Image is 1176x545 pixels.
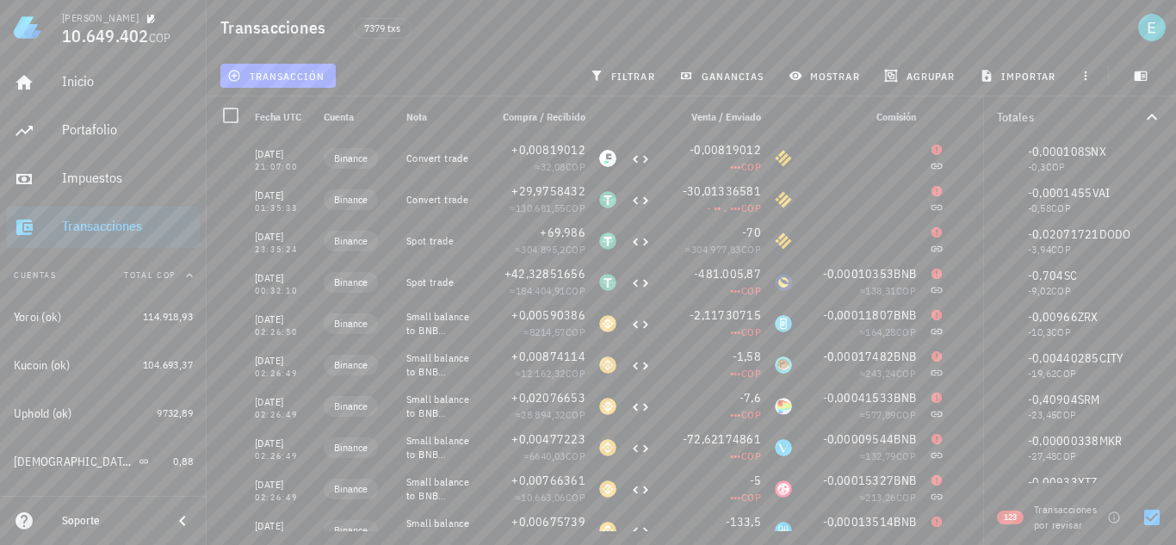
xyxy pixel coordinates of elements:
span: filtrar [593,69,655,83]
span: transacción [231,69,325,83]
span: COP [741,284,761,297]
div: CRV-icon [775,398,792,415]
span: agrupar [888,69,955,83]
span: -1,58 [733,349,761,364]
span: 8214,57 [529,325,566,338]
span: BNB [894,390,916,406]
span: ≈ [859,408,916,421]
span: ••• [730,408,741,421]
span: 132,79 [865,449,895,462]
span: -133,5 [726,514,762,530]
span: Binance [334,232,368,250]
div: MANA-icon [775,480,792,498]
span: COP [566,284,585,297]
div: USDT-icon [599,232,616,250]
div: Impuestos [62,170,193,186]
span: BNB [894,266,916,282]
div: [DATE] [255,393,310,411]
span: ≈ [523,449,585,462]
span: Binance [334,150,368,167]
span: ≈ [535,160,585,173]
span: COP [896,449,916,462]
span: BNB [894,349,916,364]
span: Binance [334,191,368,208]
span: COP [741,449,761,462]
span: Binance [334,398,368,415]
div: Spot trade [406,276,475,289]
button: agrupar [877,64,965,88]
span: COP [896,367,916,380]
span: BNB [894,431,916,447]
div: Comisión [799,96,923,138]
img: LedgiFi [14,14,41,41]
span: ≈ [515,408,585,421]
span: Compra / Recibido [503,110,585,123]
div: [DATE] [255,435,310,452]
div: Uphold (ok) [14,406,72,421]
span: ••• [730,449,741,462]
span: -7,6 [740,390,761,406]
span: - •• . ••• [707,201,741,214]
span: Binance [334,439,368,456]
div: 02:26:49 [255,369,310,378]
span: ≈ [859,325,916,338]
span: 243,24 [865,367,895,380]
a: Uphold (ok) 9732,89 [7,393,200,434]
span: 0,88 [173,455,193,468]
span: COP [566,367,585,380]
span: COP [566,160,585,173]
span: +0,02076653 [511,390,585,406]
span: 28.894,32 [521,408,566,421]
div: Small balance to BNB conversion (dust) [406,351,475,379]
div: Convert trade [406,152,475,165]
div: Yoroi (ok) [14,310,62,325]
span: ganancias [683,69,764,83]
span: -0,00015327 [823,473,894,488]
div: 02:26:50 [255,328,310,337]
a: Yoroi (ok) 114.918,93 [7,296,200,338]
span: -0,00010353 [823,266,894,282]
span: Venta / Enviado [691,110,761,123]
div: Small balance to BNB conversion (dust) [406,310,475,338]
div: THETA-icon [775,315,792,332]
span: Binance [334,480,368,498]
div: FDUSD-icon [599,150,616,167]
span: -0,00013514 [823,514,894,530]
div: Small balance to BNB conversion (dust) [406,393,475,420]
div: 23:35:24 [255,245,310,254]
div: [DATE] [255,517,310,535]
span: 164,28 [865,325,895,338]
div: VET-icon [775,439,792,456]
span: -481.005,87 [694,266,761,282]
span: -2,11730715 [690,307,761,323]
div: LUNC-icon [775,274,792,291]
div: BNB-icon [599,522,616,539]
span: COP [741,243,761,256]
span: 9732,89 [157,406,193,419]
div: Soporte [62,514,158,528]
div: 02:26:49 [255,411,310,419]
span: +29,9758432 [511,183,585,199]
button: importar [972,64,1067,88]
span: 304.895,2 [521,243,566,256]
span: -70 [742,225,761,240]
span: COP [741,160,761,173]
span: COP [896,408,916,421]
span: ≈ [859,449,916,462]
div: Totales [997,111,1142,123]
div: Small balance to BNB conversion (dust) [406,475,475,503]
div: [PERSON_NAME] [62,11,139,25]
span: ≈ [515,367,585,380]
span: 114.918,93 [143,310,193,323]
span: COP [566,243,585,256]
h1: Transacciones [220,14,332,41]
span: +69,986 [540,225,585,240]
div: Nota [399,96,482,138]
span: BNB [894,514,916,530]
span: 10.663,06 [521,491,566,504]
span: COP [149,30,171,46]
span: Cuenta [324,110,354,123]
a: Transacciones [7,207,200,248]
span: ••• [730,284,741,297]
span: -0,00819012 [690,142,761,158]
